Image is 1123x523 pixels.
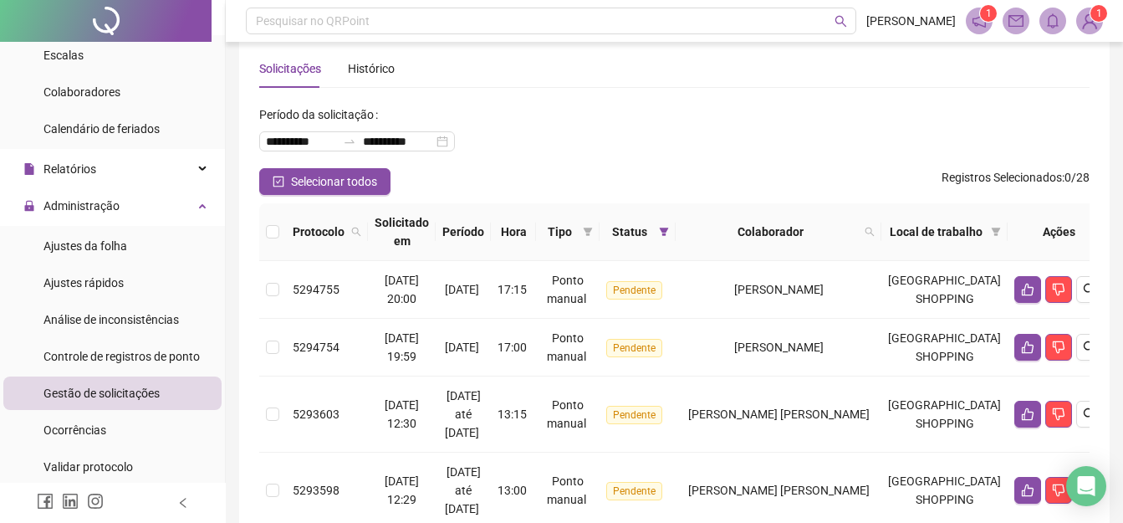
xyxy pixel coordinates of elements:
span: Status [606,223,652,241]
span: like [1021,408,1034,421]
span: like [1021,484,1034,497]
sup: 1 [980,5,997,22]
span: Local de trabalho [888,223,984,241]
span: [DATE] [445,283,479,296]
span: 17:00 [498,341,527,354]
span: Ocorrências [43,423,106,437]
span: linkedin [62,493,79,510]
span: dislike [1052,283,1065,296]
span: [PERSON_NAME] [734,283,824,296]
span: search [1083,283,1096,296]
span: [DATE] até [DATE] [445,389,481,439]
span: Calendário de feriados [43,122,160,136]
span: file [23,163,35,175]
span: dislike [1052,484,1065,497]
span: [DATE] até [DATE] [445,465,481,515]
span: search [1083,408,1096,421]
span: [DATE] [445,341,479,354]
span: Validar protocolo [43,460,133,474]
th: Hora [491,203,536,261]
span: Ajustes da folha [43,239,127,253]
span: Ponto manual [547,274,586,305]
button: Selecionar todos [259,168,390,195]
span: [DATE] 20:00 [385,274,419,305]
span: like [1021,283,1034,296]
span: Administração [43,199,120,213]
span: Ponto manual [547,474,586,506]
span: Ponto manual [547,398,586,430]
span: bell [1045,13,1060,28]
span: 5293603 [293,408,339,421]
span: filter [656,219,672,244]
span: filter [991,227,1001,237]
span: mail [1008,13,1023,28]
span: [DATE] 12:29 [385,474,419,506]
span: 13:15 [498,408,527,421]
span: filter [583,227,593,237]
sup: Atualize o seu contato no menu Meus Dados [1090,5,1107,22]
span: Tipo [543,223,576,241]
th: Solicitado em [368,203,436,261]
img: 73019 [1077,8,1102,33]
span: filter [988,219,1004,244]
span: search [1083,341,1096,354]
span: [DATE] 19:59 [385,331,419,363]
th: Período [436,203,491,261]
span: 1 [1096,8,1102,19]
span: dislike [1052,341,1065,354]
div: Open Intercom Messenger [1066,466,1106,506]
span: Colaborador [682,223,858,241]
td: [GEOGRAPHIC_DATA] SHOPPING [881,377,1008,453]
span: : 0 / 28 [942,168,1090,195]
span: search [865,227,875,237]
span: search [348,219,365,244]
td: [GEOGRAPHIC_DATA] SHOPPING [881,261,1008,319]
span: Pendente [606,482,662,500]
span: facebook [37,493,54,510]
span: left [177,497,189,509]
span: check-square [273,176,284,187]
span: search [861,219,878,244]
span: 17:15 [498,283,527,296]
span: Análise de inconsistências [43,313,179,326]
span: Ponto manual [547,331,586,363]
label: Período da solicitação [259,101,385,128]
span: 5294754 [293,341,339,354]
span: [PERSON_NAME] [866,12,956,30]
span: filter [579,219,596,244]
span: 13:00 [498,484,527,497]
span: Pendente [606,339,662,357]
span: Pendente [606,281,662,300]
span: dislike [1052,408,1065,421]
td: [GEOGRAPHIC_DATA] SHOPPING [881,319,1008,377]
span: lock [23,200,35,212]
span: 5294755 [293,283,339,296]
div: Histórico [348,59,395,78]
div: Ações [1014,223,1103,241]
span: Selecionar todos [291,172,377,191]
span: 5293598 [293,484,339,497]
div: Solicitações [259,59,321,78]
span: [PERSON_NAME] [PERSON_NAME] [688,484,870,497]
span: swap-right [343,135,356,148]
span: Ajustes rápidos [43,276,124,290]
span: Registros Selecionados [942,171,1062,184]
span: [PERSON_NAME] [734,341,824,354]
span: notification [972,13,987,28]
span: 1 [986,8,992,19]
span: Relatórios [43,162,96,176]
span: Protocolo [293,223,345,241]
span: [DATE] 12:30 [385,398,419,430]
span: like [1021,341,1034,354]
span: instagram [87,493,104,510]
span: [PERSON_NAME] [PERSON_NAME] [688,408,870,421]
span: to [343,135,356,148]
span: search [351,227,361,237]
span: Escalas [43,49,84,62]
span: Pendente [606,406,662,424]
span: Controle de registros de ponto [43,350,200,363]
span: search [835,15,847,28]
span: Gestão de solicitações [43,387,160,400]
span: Colaboradores [43,85,120,99]
span: filter [659,227,669,237]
